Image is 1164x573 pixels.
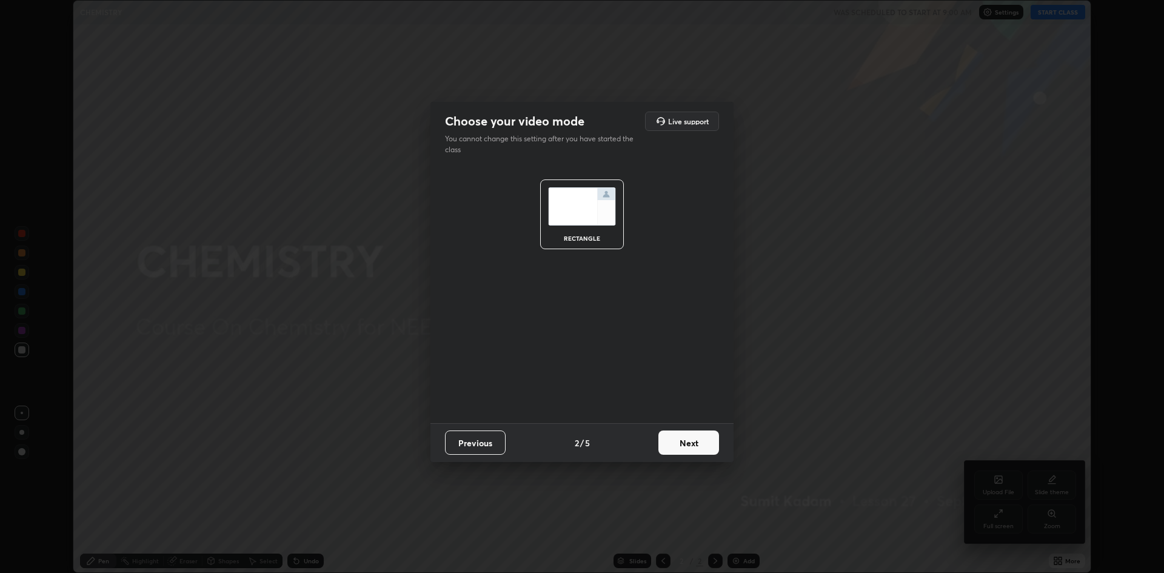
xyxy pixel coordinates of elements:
h2: Choose your video mode [445,113,584,129]
h4: 2 [575,437,579,449]
h4: / [580,437,584,449]
h4: 5 [585,437,590,449]
p: You cannot change this setting after you have started the class [445,133,641,155]
button: Next [658,431,719,455]
button: Previous [445,431,506,455]
h5: Live support [668,118,709,125]
img: normalScreenIcon.ae25ed63.svg [548,187,616,226]
div: rectangle [558,235,606,241]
